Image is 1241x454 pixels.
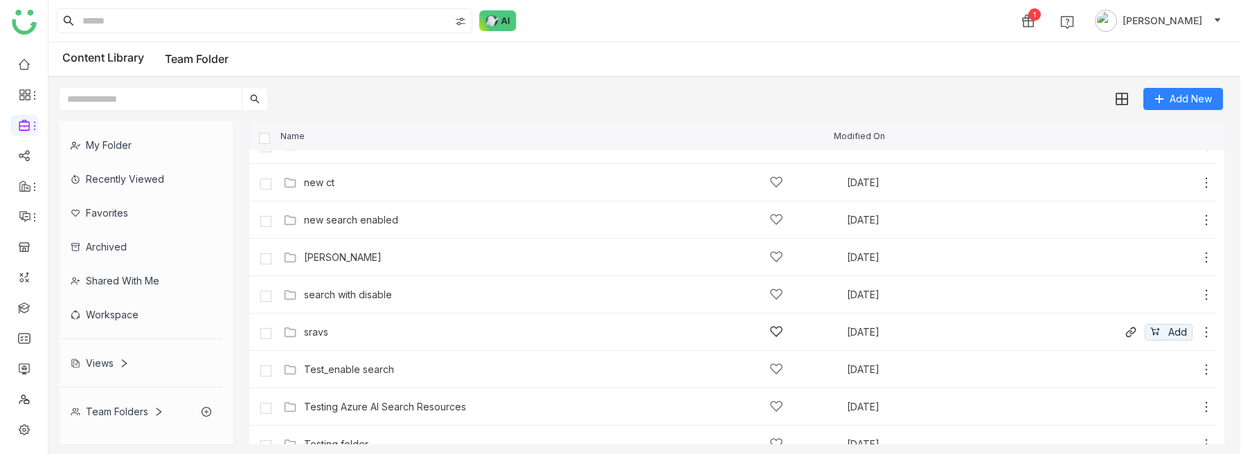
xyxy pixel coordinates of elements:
[60,230,222,264] div: Archived
[847,178,1027,188] div: [DATE]
[62,51,229,68] div: Content Library
[304,401,466,412] a: Testing Azure AI Search Resources
[283,400,297,414] img: Folder
[304,215,398,226] a: new search enabled
[283,437,297,451] img: Folder
[847,365,1027,374] div: [DATE]
[479,10,517,31] img: ask-buddy-normal.svg
[283,288,297,302] img: Folder
[12,10,37,35] img: logo
[1092,10,1224,32] button: [PERSON_NAME]
[1145,324,1193,340] button: Add
[165,52,229,66] a: Team Folder
[283,325,297,339] img: Folder
[71,406,163,417] div: Team Folders
[1116,93,1128,105] img: grid.svg
[283,251,297,264] img: Folder
[1143,88,1223,110] button: Add New
[1028,8,1041,21] div: 1
[304,439,368,450] a: Testing folder
[71,357,129,369] div: Views
[304,252,382,263] a: [PERSON_NAME]
[1123,13,1202,28] span: [PERSON_NAME]
[60,162,222,196] div: Recently Viewed
[847,327,1027,337] div: [DATE]
[1060,15,1074,29] img: help.svg
[847,253,1027,262] div: [DATE]
[455,16,466,27] img: search-type.svg
[1168,325,1187,340] span: Add
[283,363,297,376] img: Folder
[304,364,394,375] a: Test_enable search
[60,264,222,298] div: Shared with me
[1170,91,1212,107] span: Add New
[280,131,305,140] span: Name
[283,176,297,190] img: Folder
[283,213,297,227] img: Folder
[304,327,328,338] a: sravs
[304,177,334,188] a: new ct
[847,402,1027,412] div: [DATE]
[60,128,222,162] div: My Folder
[834,131,885,140] span: Modified On
[304,289,392,300] a: search with disable
[847,439,1027,449] div: [DATE]
[847,290,1027,300] div: [DATE]
[60,298,222,332] div: Workspace
[60,196,222,230] div: Favorites
[1095,10,1117,32] img: avatar
[847,215,1027,225] div: [DATE]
